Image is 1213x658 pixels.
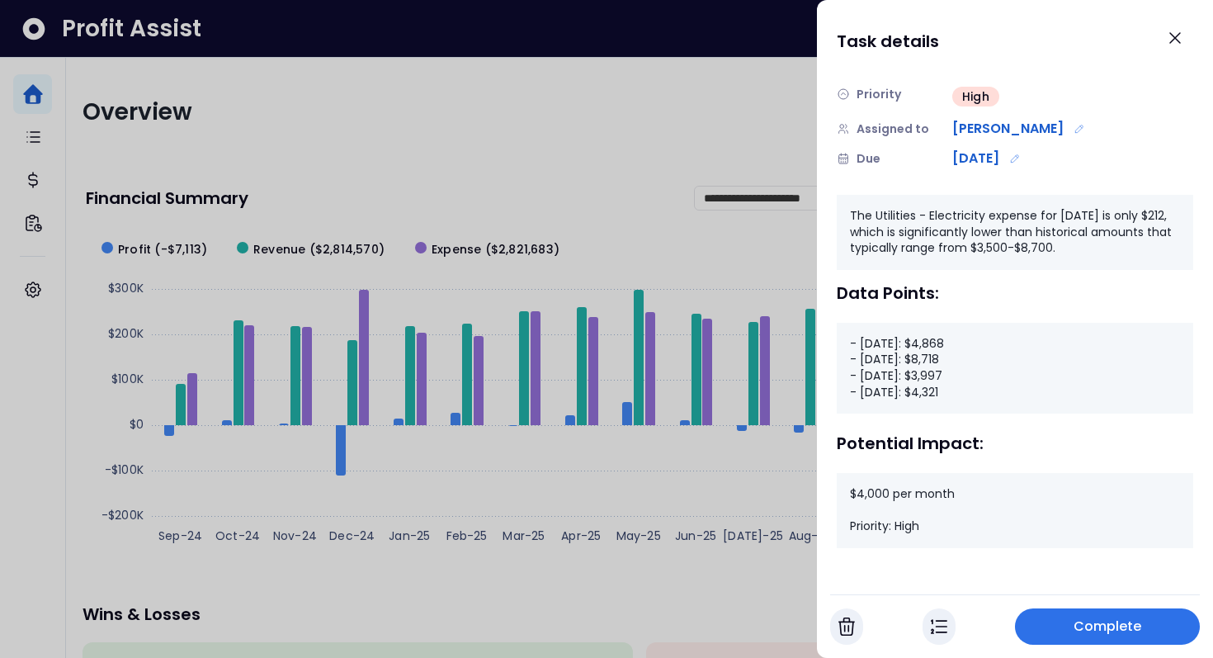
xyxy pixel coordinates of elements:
div: The Utilities - Electricity expense for [DATE] is only $212, which is significantly lower than hi... [837,195,1193,270]
span: High [962,88,989,105]
div: $4,000 per month Priority: High [837,473,1193,548]
button: Edit assignment [1070,120,1088,138]
span: [PERSON_NAME] [952,119,1064,139]
button: Close [1157,20,1193,56]
button: Edit due date [1006,149,1024,168]
button: Complete [1015,608,1200,645]
div: Potential Impact: [837,433,1193,453]
span: [DATE] [952,149,999,168]
span: Priority [857,86,901,103]
span: Due [857,150,880,168]
h1: Task details [837,26,939,56]
span: Assigned to [857,121,929,138]
div: Data Points: [837,283,1193,303]
img: In Progress [931,617,947,637]
span: Complete [1074,617,1142,637]
img: Cancel Task [838,617,855,637]
div: - [DATE]: $4,868 - [DATE]: $8,718 - [DATE]: $3,997 - [DATE]: $4,321 [837,323,1193,414]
